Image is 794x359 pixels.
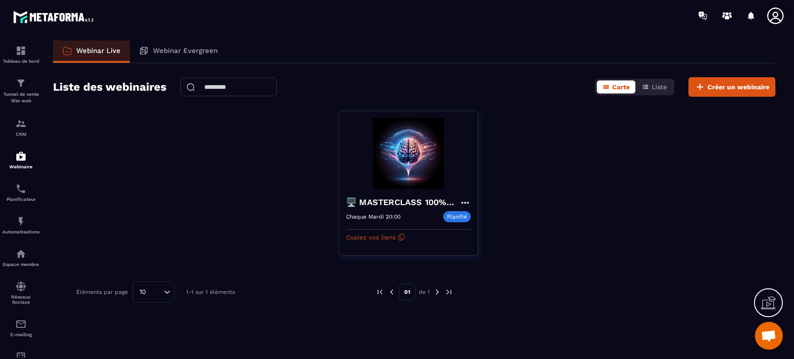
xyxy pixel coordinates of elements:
[2,71,40,111] a: formationformationTunnel de vente Site web
[636,80,673,93] button: Liste
[2,111,40,144] a: formationformationCRM
[186,289,235,295] p: 1-1 sur 1 éléments
[2,164,40,169] p: Webinaire
[2,91,40,104] p: Tunnel de vente Site web
[13,8,97,26] img: logo
[346,196,460,209] h4: 🖥️ MASTERCLASS 100% GRATUITE
[133,281,174,303] div: Search for option
[136,287,149,297] span: 10
[346,213,400,220] p: Chaque Mardi 20:00
[755,322,783,350] div: Ouvrir le chat
[2,132,40,137] p: CRM
[2,312,40,344] a: emailemailE-mailing
[387,288,396,296] img: prev
[53,78,167,96] h2: Liste des webinaires
[2,209,40,241] a: automationsautomationsAutomatisations
[399,283,415,301] p: 01
[53,40,130,63] a: Webinar Live
[2,294,40,305] p: Réseaux Sociaux
[346,118,471,189] img: webinar-background
[76,289,128,295] p: Éléments par page
[15,151,27,162] img: automations
[15,281,27,292] img: social-network
[76,47,120,55] p: Webinar Live
[15,216,27,227] img: automations
[443,211,471,222] p: Planifié
[2,197,40,202] p: Planificateur
[652,83,667,91] span: Liste
[2,241,40,274] a: automationsautomationsEspace membre
[2,144,40,176] a: automationsautomationsWebinaire
[2,176,40,209] a: schedulerschedulerPlanificateur
[376,288,384,296] img: prev
[2,229,40,234] p: Automatisations
[15,118,27,129] img: formation
[419,288,430,296] p: de 1
[2,332,40,337] p: E-mailing
[153,47,218,55] p: Webinar Evergreen
[15,78,27,89] img: formation
[445,288,453,296] img: next
[15,183,27,194] img: scheduler
[2,59,40,64] p: Tableau de bord
[15,248,27,259] img: automations
[707,82,769,92] span: Créer un webinaire
[612,83,630,91] span: Carte
[2,262,40,267] p: Espace membre
[597,80,635,93] button: Carte
[149,287,161,297] input: Search for option
[15,319,27,330] img: email
[346,230,405,245] button: Copiez vos liens
[433,288,441,296] img: next
[688,77,775,97] button: Créer un webinaire
[2,274,40,312] a: social-networksocial-networkRéseaux Sociaux
[2,38,40,71] a: formationformationTableau de bord
[15,45,27,56] img: formation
